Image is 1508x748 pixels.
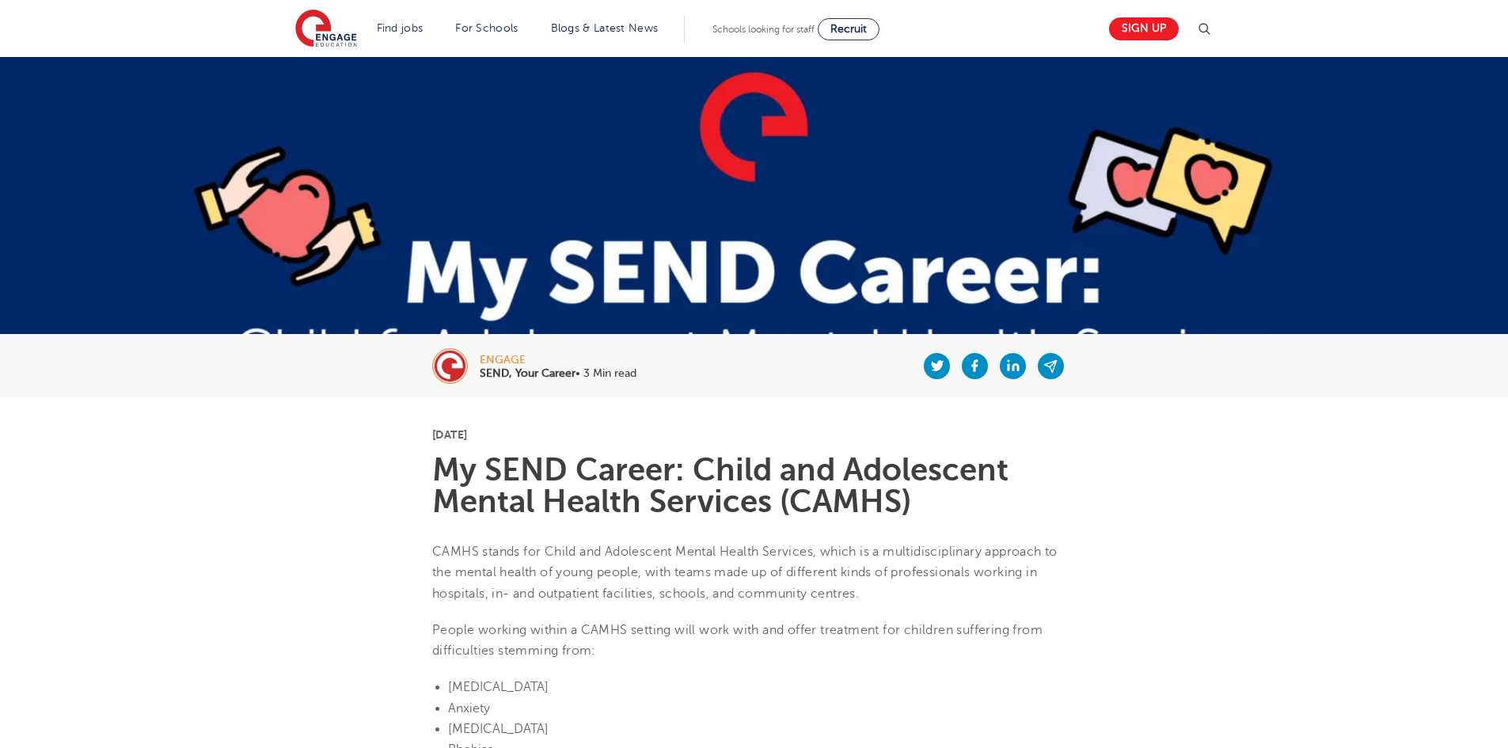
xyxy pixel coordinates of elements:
h1: My SEND Career: Child and Adolescent Mental Health Services (CAMHS) [432,454,1076,518]
span: Schools looking for staff [712,24,815,35]
img: Engage Education [295,9,357,49]
b: SEND, Your Career [480,367,575,379]
span: CAMHS stands for Child and Adolescent Mental Health Services, which is a multidisciplinary approa... [432,545,1058,601]
a: Blogs & Latest News [551,22,659,34]
a: For Schools [455,22,518,34]
span: Recruit [830,23,867,35]
span: [MEDICAL_DATA] [448,722,549,736]
a: Find jobs [377,22,424,34]
a: Sign up [1109,17,1179,40]
a: Recruit [818,18,879,40]
span: People working within a CAMHS setting will work with and offer treatment for children suffering f... [432,623,1043,658]
div: engage [480,355,636,366]
span: Anxiety [448,701,490,716]
span: [MEDICAL_DATA] [448,680,549,694]
p: [DATE] [432,429,1076,440]
p: • 3 Min read [480,368,636,379]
